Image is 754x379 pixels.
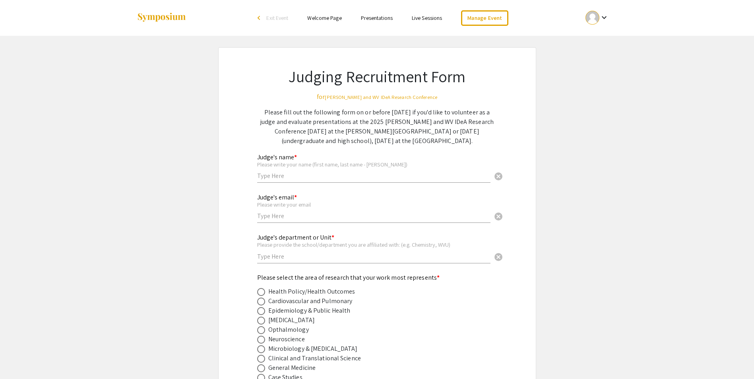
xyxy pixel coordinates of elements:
[494,252,503,262] span: cancel
[577,9,617,27] button: Expand account dropdown
[257,172,490,180] input: Type Here
[257,233,334,242] mat-label: Judge's department or Unit
[412,14,442,21] a: Live Sessions
[257,212,490,220] input: Type Here
[257,153,297,161] mat-label: Judge's name
[268,335,305,344] div: Neuroscience
[361,14,393,21] a: Presentations
[257,108,497,146] p: Please fill out the following form on or before [DATE] if you'd like to volunteer as a judge and ...
[325,94,437,101] small: [PERSON_NAME] and WV IDeA Research Conference
[257,201,490,208] div: Please write your email
[268,363,316,373] div: General Medicine
[490,168,506,184] button: Clear
[257,161,490,168] div: Please write your name (first name, last name - [PERSON_NAME])
[6,343,34,373] iframe: Chat
[257,67,497,86] h1: Judging Recruitment Form
[257,252,490,261] input: Type Here
[268,296,353,306] div: Cardiovascular and Pulmonary
[599,13,609,22] mat-icon: Expand account dropdown
[494,212,503,221] span: cancel
[268,287,355,296] div: Health Policy/Health Outcomes
[268,354,361,363] div: Clinical and Translational Science
[307,14,341,21] a: Welcome Page
[257,273,440,282] mat-label: Please select the area of research that your work most represents
[257,193,297,201] mat-label: Judge's email
[268,315,315,325] div: [MEDICAL_DATA]
[461,10,508,26] a: Manage Event
[258,15,262,20] div: arrow_back_ios
[268,344,358,354] div: Microbiology & [MEDICAL_DATA]
[494,172,503,181] span: cancel
[266,14,288,21] span: Exit Event
[490,248,506,264] button: Clear
[257,92,497,102] div: for
[268,325,309,335] div: Opthalmology
[490,208,506,224] button: Clear
[257,241,490,248] div: Please provide the school/department you are affiliated with: (e.g. Chemistry, WVU)
[137,12,186,23] img: Symposium by ForagerOne
[268,306,351,315] div: Epidemiology & Public Health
